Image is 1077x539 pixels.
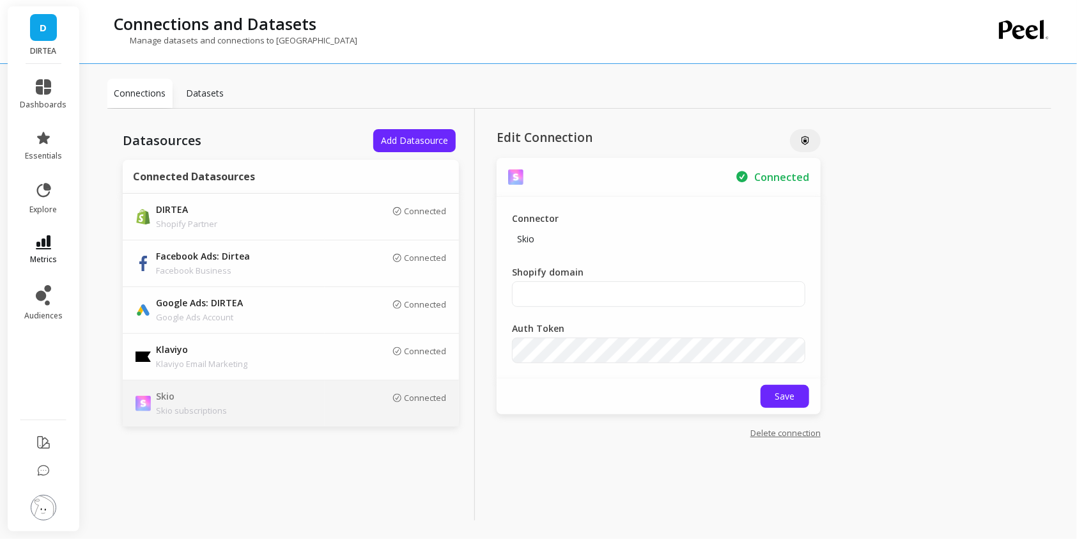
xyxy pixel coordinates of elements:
p: Skio [512,228,539,251]
span: Add Datasource [381,134,448,146]
p: Secured Connection to Skio [754,170,809,184]
img: api.klaviyo.svg [136,349,151,364]
p: Connected [404,299,446,309]
img: api.fb.svg [136,256,151,271]
p: DIRTEA [156,203,335,217]
p: Datasets [187,87,224,100]
p: Connections [114,87,166,100]
p: Connected [404,346,446,356]
p: Google Ads: DIRTEA [156,297,335,311]
span: metrics [30,254,57,265]
p: Connected [404,393,446,403]
p: Connected [404,206,446,216]
p: Datasources [123,132,201,150]
p: Connected Datasources [133,170,255,183]
img: api.shopify.svg [136,209,151,224]
p: Klaviyo Email Marketing [156,357,335,370]
p: Skio [156,390,335,404]
p: Edit Connection [497,129,724,146]
p: Connected [404,253,446,263]
label: Shopify domain [512,266,584,279]
span: dashboards [20,100,67,110]
p: Google Ads Account [156,311,335,324]
p: Klaviyo [156,343,335,357]
img: api.google.svg [136,302,151,318]
p: Shopify Partner [156,217,335,230]
p: DIRTEA [20,46,67,56]
a: Delete connection [750,427,821,439]
button: Save [761,385,809,408]
button: Add Datasource [373,129,456,152]
p: Connector [512,212,559,225]
img: api.skio.svg [136,396,151,411]
span: essentials [25,151,62,161]
label: Auth Token [512,322,583,335]
span: explore [30,205,58,215]
span: D [40,20,47,35]
p: Facebook Business [156,264,335,277]
p: Manage datasets and connections to [GEOGRAPHIC_DATA] [107,35,357,46]
p: Facebook Ads: Dirtea [156,250,335,264]
p: Connections and Datasets [114,13,316,35]
span: Save [775,390,795,402]
img: profile picture [31,495,56,520]
img: api.skio.svg [508,169,523,185]
p: Skio subscriptions [156,404,335,417]
span: audiences [24,311,63,321]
